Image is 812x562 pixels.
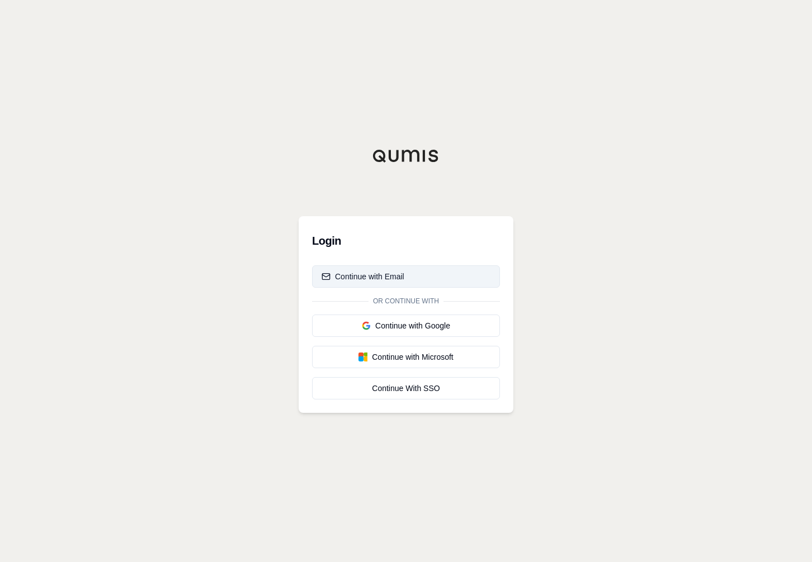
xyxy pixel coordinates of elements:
span: Or continue with [369,297,443,306]
button: Continue with Microsoft [312,346,500,368]
a: Continue With SSO [312,377,500,399]
div: Continue With SSO [322,383,490,394]
button: Continue with Email [312,265,500,288]
div: Continue with Microsoft [322,351,490,363]
button: Continue with Google [312,315,500,337]
img: Qumis [372,149,440,163]
div: Continue with Email [322,271,404,282]
div: Continue with Google [322,320,490,331]
h3: Login [312,230,500,252]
